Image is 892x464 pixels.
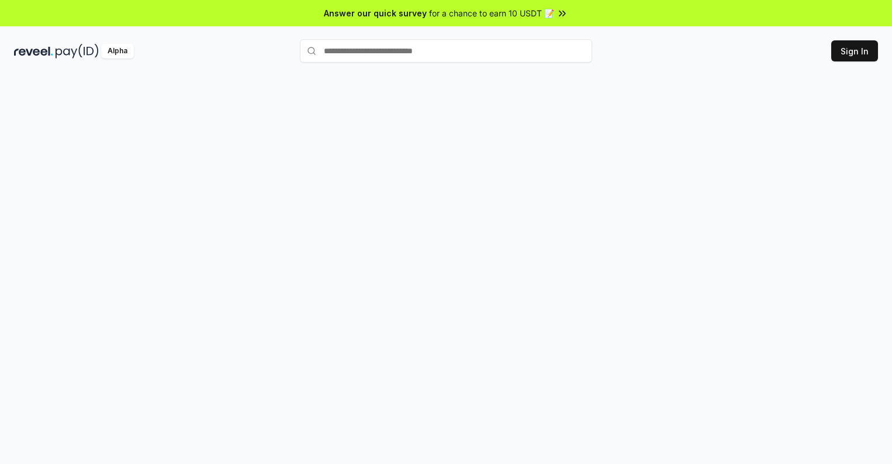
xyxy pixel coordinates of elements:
[429,7,554,19] span: for a chance to earn 10 USDT 📝
[56,44,99,59] img: pay_id
[324,7,427,19] span: Answer our quick survey
[14,44,53,59] img: reveel_dark
[101,44,134,59] div: Alpha
[831,40,878,61] button: Sign In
